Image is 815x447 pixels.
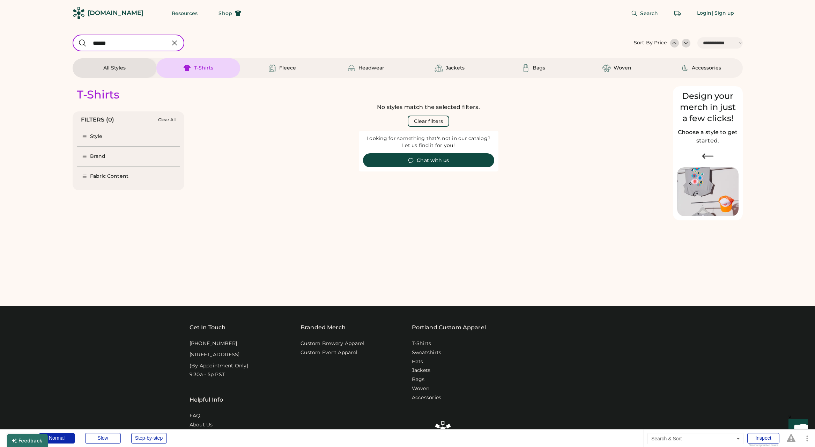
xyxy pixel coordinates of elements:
[7,430,29,441] div: Debugger
[408,116,449,127] button: Clear filters
[412,376,425,383] a: Bags
[681,64,689,72] img: Accessories Icon
[677,167,739,217] img: Image of Lisa Congdon Eye Print on T-Shirt and Hat
[412,367,431,374] a: Jackets
[218,11,232,16] span: Shop
[435,64,443,72] img: Jackets Icon
[446,65,465,72] div: Jackets
[692,65,721,72] div: Accessories
[190,362,249,369] div: (By Appointment Only)
[301,340,364,347] a: Custom Brewery Apparel
[521,64,530,72] img: Bags Icon
[533,65,545,72] div: Bags
[347,64,356,72] img: Headwear Icon
[412,323,486,332] a: Portland Custom Apparel
[210,6,249,20] button: Shop
[412,394,442,401] a: Accessories
[614,65,631,72] div: Woven
[183,64,191,72] img: T-Shirts Icon
[81,116,114,124] div: FILTERS (0)
[677,90,739,124] div: Design your merch in just a few clicks!
[634,39,667,46] div: Sort By Price
[412,358,423,365] a: Hats
[279,65,296,72] div: Fleece
[412,340,431,347] a: T-Shirts
[301,349,357,356] a: Custom Event Apparel
[677,128,739,145] h2: Choose a style to get started.
[412,385,429,392] a: Woven
[268,64,276,72] img: Fleece Icon
[712,10,734,17] div: | Sign up
[435,421,451,438] img: Rendered Logo - Screens
[640,11,658,16] span: Search
[103,65,126,72] div: All Styles
[647,433,743,444] div: Search & Sort
[88,9,143,17] div: [DOMAIN_NAME]
[90,133,103,140] div: Style
[158,117,176,122] div: Clear All
[697,10,712,17] div: Login
[301,323,346,332] div: Branded Merch
[782,416,812,446] iframe: Front Chat
[190,371,225,378] div: 9:30a - 5p PST
[131,433,167,444] div: Step-by-step
[77,88,119,102] div: T-Shirts
[363,135,494,149] div: Looking for something that's not in our catalog? Let us find it for you!
[85,433,121,444] div: Slow
[602,64,611,72] img: Woven Icon
[73,7,85,19] img: Rendered Logo - Screens
[747,433,779,444] div: Inspect
[670,6,684,20] button: Retrieve an order
[39,433,75,444] div: Normal
[623,6,666,20] button: Search
[363,153,494,167] button: Chat with us
[190,323,226,332] div: Get In Touch
[190,351,240,358] div: [STREET_ADDRESS]
[190,412,201,419] a: FAQ
[358,65,384,72] div: Headwear
[190,340,237,347] div: [PHONE_NUMBER]
[412,349,442,356] a: Sweatshirts
[194,65,213,72] div: T-Shirts
[90,173,128,180] div: Fabric Content
[163,6,206,20] button: Resources
[90,153,106,160] div: Brand
[190,422,213,428] a: About Us
[377,103,480,111] div: No styles match the selected filters.
[747,444,779,447] div: Show responsive boxes
[190,396,223,404] div: Helpful Info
